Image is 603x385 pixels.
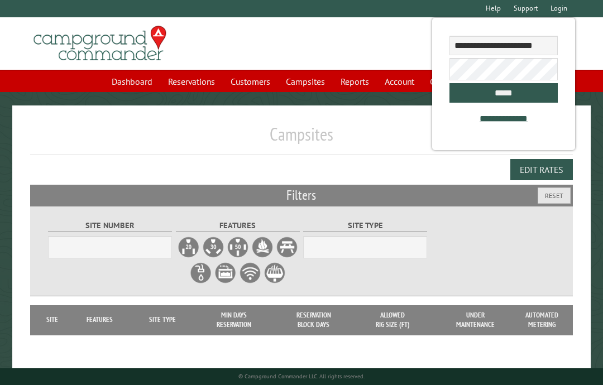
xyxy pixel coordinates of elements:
label: WiFi Service [239,262,261,284]
th: Reservation Block Days [274,305,353,335]
a: Reports [334,71,376,92]
th: Site Type [131,305,194,335]
a: Reservations [161,71,222,92]
th: Features [69,305,131,335]
a: Account [378,71,421,92]
label: 30A Electrical Hookup [202,236,224,258]
label: Picnic Table [276,236,298,258]
label: 50A Electrical Hookup [227,236,249,258]
label: Features [176,219,300,232]
label: Sewer Hookup [214,262,237,284]
th: Site [36,305,69,335]
label: Firepit [251,236,274,258]
th: Allowed Rig Size (ft) [353,305,432,335]
button: Edit Rates [510,159,573,180]
label: Site Type [303,219,427,232]
button: Reset [538,187,571,204]
th: Min Days Reservation [194,305,274,335]
img: Campground Commander [30,22,170,65]
a: Customers [224,71,277,92]
a: Communications [423,71,499,92]
th: Under Maintenance [432,305,520,335]
label: Site Number [48,219,172,232]
label: Water Hookup [190,262,212,284]
a: Campsites [279,71,332,92]
th: Automated metering [519,305,564,335]
label: Grill [264,262,286,284]
small: © Campground Commander LLC. All rights reserved. [238,373,365,380]
h2: Filters [30,185,573,206]
a: Dashboard [105,71,159,92]
h1: Campsites [30,123,573,154]
label: 20A Electrical Hookup [178,236,200,258]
